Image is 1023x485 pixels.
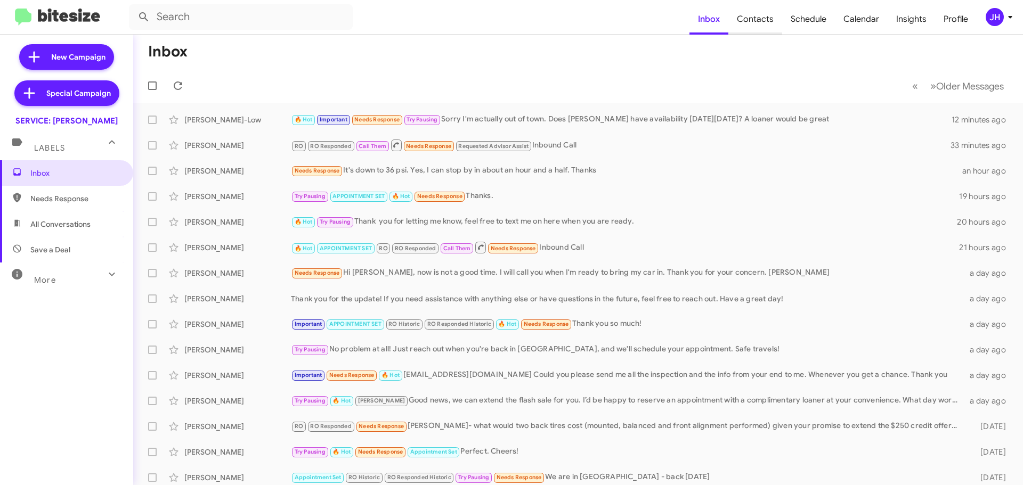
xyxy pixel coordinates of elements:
[332,193,385,200] span: APPOINTMENT SET
[924,75,1010,97] button: Next
[291,394,963,407] div: Good news, we can extend the flash sale for you. I’d be happy to reserve an appointment with a co...
[835,4,888,35] a: Calendar
[184,166,291,176] div: [PERSON_NAME]
[963,396,1014,406] div: a day ago
[329,372,375,379] span: Needs Response
[458,143,529,150] span: Requested Advisor Assist
[15,116,118,126] div: SERVICE: [PERSON_NAME]
[184,217,291,227] div: [PERSON_NAME]
[332,448,351,455] span: 🔥 Hot
[963,370,1014,381] div: a day ago
[524,320,569,327] span: Needs Response
[291,446,963,458] div: Perfect. Cheers!
[295,143,303,150] span: RO
[417,193,462,200] span: Needs Response
[497,474,542,481] span: Needs Response
[295,397,326,404] span: Try Pausing
[406,143,451,150] span: Needs Response
[30,244,70,255] span: Save a Deal
[291,471,963,483] div: We are in [GEOGRAPHIC_DATA] - back [DATE]
[295,116,313,123] span: 🔥 Hot
[986,8,1004,26] div: JH
[310,143,351,150] span: RO Responded
[46,88,111,98] span: Special Campaign
[295,193,326,200] span: Try Pausing
[14,80,119,106] a: Special Campaign
[291,318,963,330] div: Thank you so much!
[295,423,303,430] span: RO
[184,319,291,330] div: [PERSON_NAME]
[935,4,977,35] a: Profile
[184,421,291,432] div: [PERSON_NAME]
[19,44,114,70] a: New Campaign
[30,219,91,229] span: All Conversations
[906,75,924,97] button: Previous
[30,193,121,204] span: Needs Response
[295,218,313,225] span: 🔥 Hot
[354,116,400,123] span: Needs Response
[952,114,1014,125] div: 12 minutes ago
[291,165,962,177] div: It's down to 36 psi. Yes, I can stop by in about an hour and a half. Thanks
[310,423,351,430] span: RO Responded
[291,241,959,254] div: Inbound Call
[427,320,491,327] span: RO Responded Historic
[148,43,188,60] h1: Inbox
[329,320,381,327] span: APPOINTMENT SET
[387,474,451,481] span: RO Responded Historic
[291,267,963,279] div: Hi [PERSON_NAME], now is not a good time. I will call you when I'm ready to bring my car in. Than...
[184,140,291,151] div: [PERSON_NAME]
[689,4,728,35] a: Inbox
[320,116,347,123] span: Important
[407,116,437,123] span: Try Pausing
[358,448,403,455] span: Needs Response
[728,4,782,35] a: Contacts
[184,344,291,355] div: [PERSON_NAME]
[295,372,322,379] span: Important
[184,447,291,457] div: [PERSON_NAME]
[348,474,380,481] span: RO Historic
[963,293,1014,304] div: a day ago
[410,448,457,455] span: Appointment Set
[930,79,936,93] span: »
[295,320,322,327] span: Important
[295,448,326,455] span: Try Pausing
[888,4,935,35] a: Insights
[381,372,400,379] span: 🔥 Hot
[291,138,951,152] div: Inbound Call
[34,275,56,285] span: More
[184,370,291,381] div: [PERSON_NAME]
[957,217,1014,227] div: 20 hours ago
[782,4,835,35] a: Schedule
[963,344,1014,355] div: a day ago
[963,319,1014,330] div: a day ago
[388,320,420,327] span: RO Historic
[291,293,963,304] div: Thank you for the update! If you need assistance with anything else or have questions in the futu...
[291,216,957,228] div: Thank you for letting me know, feel free to text me on here when you are ready.
[295,269,340,276] span: Needs Response
[184,114,291,125] div: [PERSON_NAME]-Low
[906,75,1010,97] nav: Page navigation example
[184,268,291,278] div: [PERSON_NAME]
[184,396,291,406] div: [PERSON_NAME]
[291,420,963,432] div: [PERSON_NAME]- what would two back tires cost (mounted, balanced and front alignment performed) g...
[951,140,1014,151] div: 33 minutes ago
[295,474,342,481] span: Appointment Set
[320,245,372,252] span: APPOINTMENT SET
[129,4,353,30] input: Search
[184,472,291,483] div: [PERSON_NAME]
[295,245,313,252] span: 🔥 Hot
[392,193,410,200] span: 🔥 Hot
[291,343,963,356] div: No problem at all! Just reach out when you're back in [GEOGRAPHIC_DATA], and we'll schedule your ...
[962,166,1014,176] div: an hour ago
[491,245,536,252] span: Needs Response
[184,242,291,253] div: [PERSON_NAME]
[959,242,1014,253] div: 21 hours ago
[184,293,291,304] div: [PERSON_NAME]
[359,423,404,430] span: Needs Response
[295,167,340,174] span: Needs Response
[395,245,436,252] span: RO Responded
